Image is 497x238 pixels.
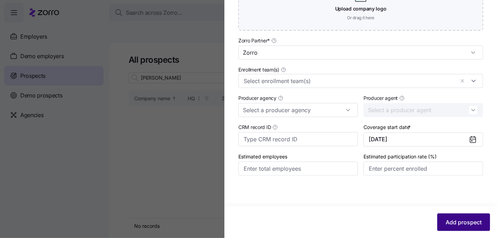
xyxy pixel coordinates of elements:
[363,132,483,147] button: [DATE]
[238,46,483,60] input: Select a partner
[446,218,482,226] span: Add prospect
[238,124,271,131] span: CRM record ID
[363,162,483,176] input: Enter percent enrolled
[437,213,490,231] button: Add prospect
[238,37,270,44] span: Zorro Partner *
[363,123,412,131] label: Coverage start date
[238,95,276,102] span: Producer agency
[238,103,358,117] input: Select a producer agency
[238,66,279,73] span: Enrollment team(s)
[363,95,398,102] span: Producer agent
[238,132,358,146] input: Type CRM record ID
[238,162,358,176] input: Enter total employees
[363,103,483,117] input: Select a producer agent
[363,153,437,161] label: Estimated participation rate (%)
[238,153,287,161] label: Estimated employees
[244,76,455,86] input: Select enrollment team(s)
